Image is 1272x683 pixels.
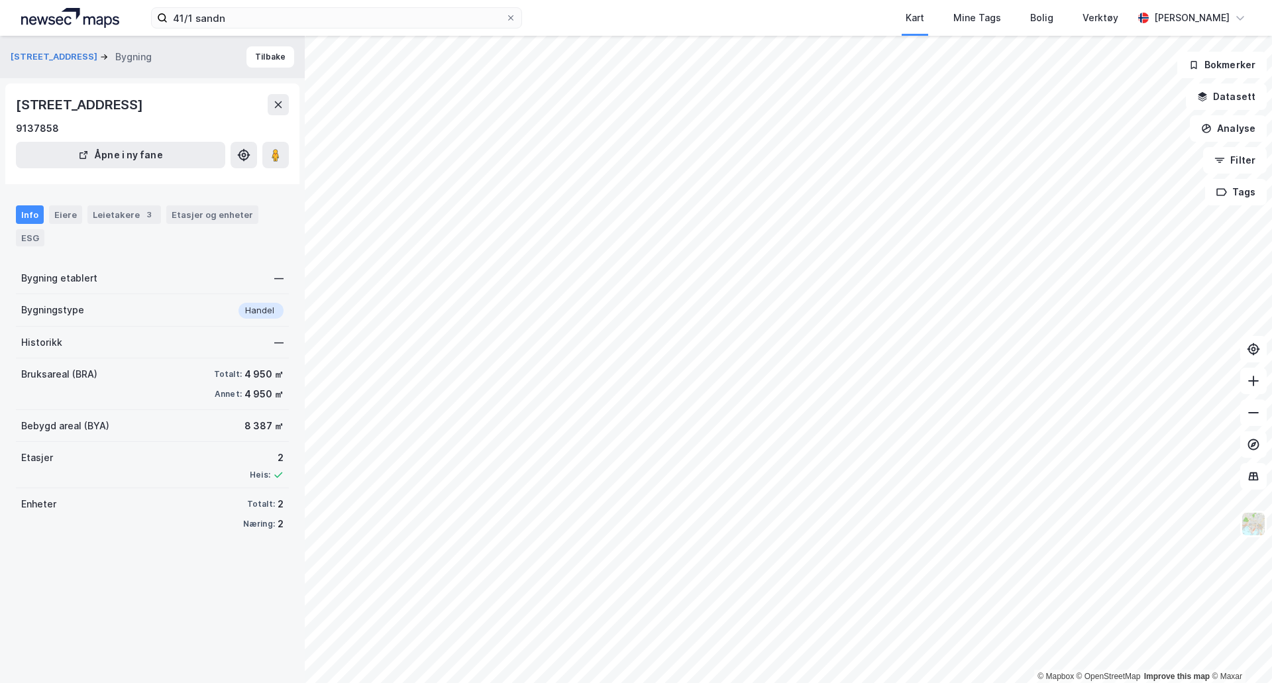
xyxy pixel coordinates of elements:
[115,49,152,65] div: Bygning
[1077,672,1141,681] a: OpenStreetMap
[1177,52,1267,78] button: Bokmerker
[1083,10,1118,26] div: Verktøy
[250,470,270,480] div: Heis:
[250,450,284,466] div: 2
[1144,672,1210,681] a: Improve this map
[11,50,100,64] button: [STREET_ADDRESS]
[1241,511,1266,537] img: Z
[244,418,284,434] div: 8 387 ㎡
[21,270,97,286] div: Bygning etablert
[87,205,161,224] div: Leietakere
[21,496,56,512] div: Enheter
[953,10,1001,26] div: Mine Tags
[49,205,82,224] div: Eiere
[244,366,284,382] div: 4 950 ㎡
[1030,10,1053,26] div: Bolig
[274,335,284,350] div: —
[21,450,53,466] div: Etasjer
[247,499,275,509] div: Totalt:
[1037,672,1074,681] a: Mapbox
[142,208,156,221] div: 3
[214,369,242,380] div: Totalt:
[21,302,84,318] div: Bygningstype
[16,121,59,136] div: 9137858
[278,516,284,532] div: 2
[243,519,275,529] div: Næring:
[16,229,44,246] div: ESG
[16,205,44,224] div: Info
[21,366,97,382] div: Bruksareal (BRA)
[906,10,924,26] div: Kart
[278,496,284,512] div: 2
[1190,115,1267,142] button: Analyse
[1206,619,1272,683] iframe: Chat Widget
[274,270,284,286] div: —
[1203,147,1267,174] button: Filter
[16,142,225,168] button: Åpne i ny fane
[16,94,146,115] div: [STREET_ADDRESS]
[21,418,109,434] div: Bebygd areal (BYA)
[172,209,253,221] div: Etasjer og enheter
[215,389,242,399] div: Annet:
[21,335,62,350] div: Historikk
[1206,619,1272,683] div: Kontrollprogram for chat
[246,46,294,68] button: Tilbake
[21,8,119,28] img: logo.a4113a55bc3d86da70a041830d287a7e.svg
[1186,83,1267,110] button: Datasett
[168,8,505,28] input: Søk på adresse, matrikkel, gårdeiere, leietakere eller personer
[244,386,284,402] div: 4 950 ㎡
[1205,179,1267,205] button: Tags
[1154,10,1230,26] div: [PERSON_NAME]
